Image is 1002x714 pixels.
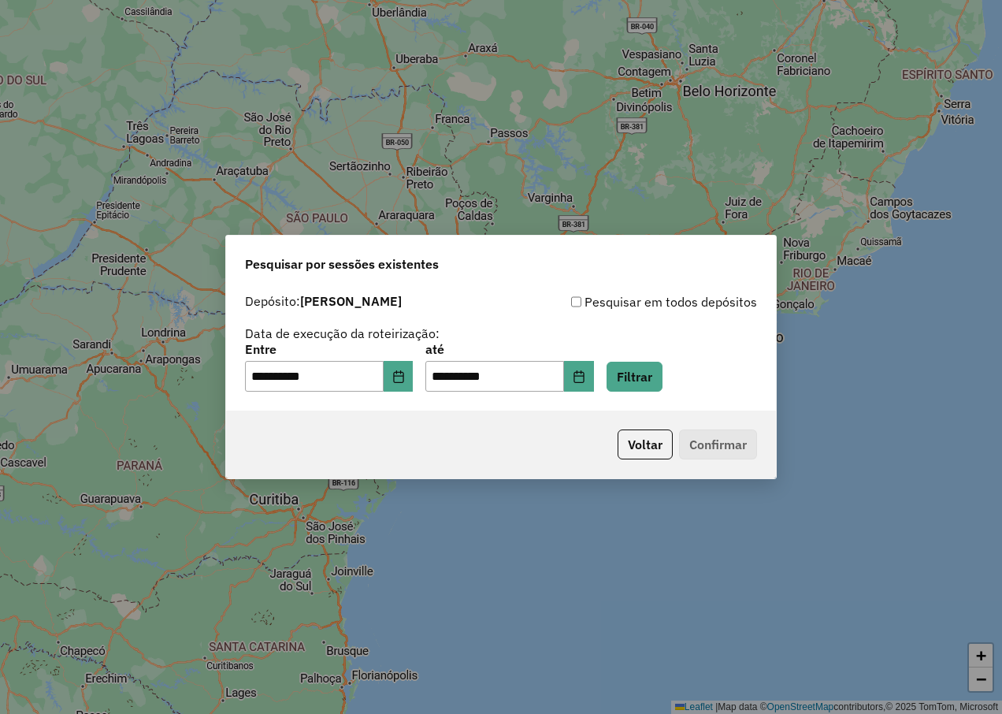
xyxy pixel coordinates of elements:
[425,340,593,359] label: até
[607,362,662,392] button: Filtrar
[564,361,594,392] button: Choose Date
[618,430,673,459] button: Voltar
[245,324,440,343] label: Data de execução da roteirização:
[245,292,402,311] label: Depósito:
[300,293,402,309] strong: [PERSON_NAME]
[245,340,413,359] label: Entre
[245,255,439,273] span: Pesquisar por sessões existentes
[501,292,757,311] div: Pesquisar em todos depósitos
[384,361,414,392] button: Choose Date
